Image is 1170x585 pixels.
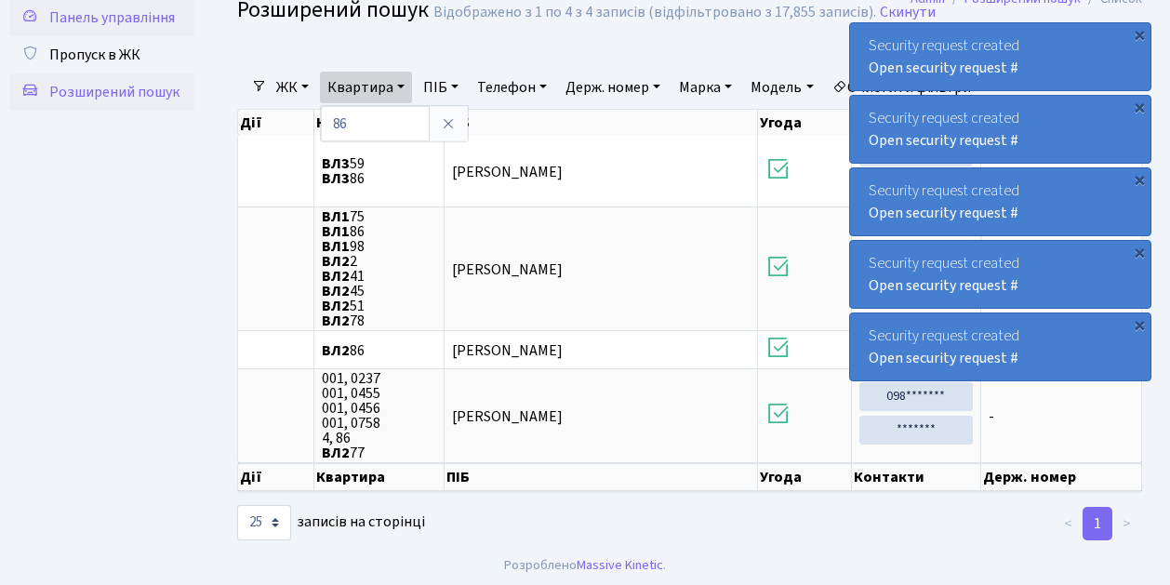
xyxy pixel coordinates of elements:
span: Розширений пошук [49,82,179,102]
span: [PERSON_NAME] [452,259,563,280]
b: ВЛ3 [322,168,350,189]
div: × [1130,315,1149,334]
a: Open security request # [869,58,1018,78]
div: × [1130,170,1149,189]
span: 59 86 [322,156,435,186]
div: Відображено з 1 по 4 з 4 записів (відфільтровано з 17,855 записів). [433,4,876,21]
th: ПІБ [445,463,759,491]
a: Massive Kinetic [577,555,663,575]
a: Open security request # [869,348,1018,368]
select: записів на сторінці [237,505,291,540]
th: Квартира [314,463,444,491]
th: Контакти [852,463,981,491]
span: 75 86 98 2 41 45 51 78 [322,209,435,328]
b: ВЛ2 [322,281,350,301]
b: ВЛ3 [322,153,350,174]
div: Security request created [850,23,1150,90]
div: × [1130,243,1149,261]
span: [PERSON_NAME] [452,162,563,182]
span: 86 [322,343,435,358]
div: Security request created [850,241,1150,308]
a: Держ. номер [558,72,668,103]
a: 1 [1083,507,1112,540]
a: Open security request # [869,203,1018,223]
div: Security request created [850,313,1150,380]
span: Панель управління [49,7,175,28]
a: Квартира [320,72,412,103]
b: ВЛ1 [322,236,350,257]
b: ВЛ1 [322,221,350,242]
b: ВЛ2 [322,296,350,316]
a: ПІБ [416,72,466,103]
b: ВЛ2 [322,266,350,286]
a: Модель [743,72,820,103]
a: ЖК [269,72,316,103]
span: [PERSON_NAME] [452,340,563,361]
a: Очистити фільтри [825,72,978,103]
th: Держ. номер [981,463,1142,491]
th: Угода [758,110,852,136]
a: Open security request # [869,130,1018,151]
span: 001, 0237 001, 0455 001, 0456 001, 0758 4, 86 77 [322,371,435,460]
a: Open security request # [869,275,1018,296]
b: ВЛ2 [322,340,350,361]
th: Угода [758,463,852,491]
div: Security request created [850,96,1150,163]
div: × [1130,25,1149,44]
span: [PERSON_NAME] [452,406,563,427]
th: Дії [238,463,314,491]
a: Марка [671,72,739,103]
label: записів на сторінці [237,505,425,540]
a: Пропуск в ЖК [9,36,195,73]
div: Security request created [850,168,1150,235]
b: ВЛ2 [322,251,350,272]
span: - [989,409,1134,424]
a: Скинути [880,4,936,21]
div: × [1130,98,1149,116]
b: ВЛ1 [322,206,350,227]
a: Розширений пошук [9,73,195,111]
th: Квартира [314,110,444,136]
b: ВЛ2 [322,443,350,463]
div: Розроблено . [504,555,666,576]
a: Телефон [470,72,554,103]
th: Дії [238,110,314,136]
b: ВЛ2 [322,311,350,331]
th: ПІБ [445,110,759,136]
span: Пропуск в ЖК [49,45,140,65]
